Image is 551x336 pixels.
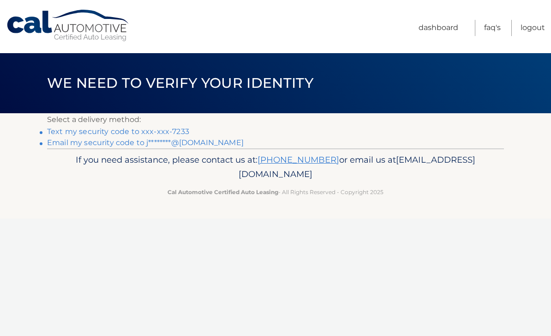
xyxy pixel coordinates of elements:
p: If you need assistance, please contact us at: or email us at [53,153,498,182]
span: We need to verify your identity [47,74,313,92]
p: Select a delivery method: [47,113,504,126]
a: [PHONE_NUMBER] [258,154,339,165]
strong: Cal Automotive Certified Auto Leasing [168,189,278,195]
a: Dashboard [419,20,458,36]
p: - All Rights Reserved - Copyright 2025 [53,187,498,197]
a: Cal Automotive [6,9,131,42]
a: Email my security code to j********@[DOMAIN_NAME] [47,138,244,147]
a: Logout [521,20,545,36]
a: Text my security code to xxx-xxx-7233 [47,127,189,136]
a: FAQ's [484,20,501,36]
